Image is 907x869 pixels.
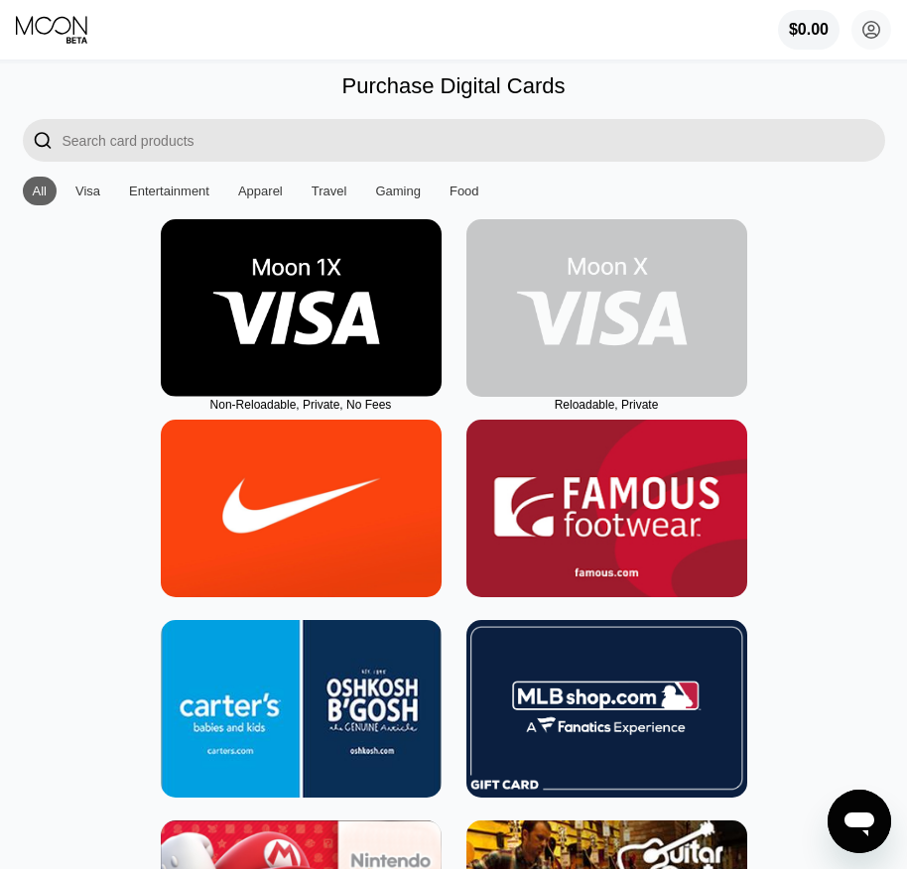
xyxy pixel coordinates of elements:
input: Search card products [63,119,885,162]
div:  [33,129,53,152]
div: $0.00 [789,21,829,39]
div: Entertainment [129,184,209,198]
div: Food [450,184,479,198]
div: Apparel [238,184,283,198]
div: Gaming [375,184,421,198]
div: Gaming [365,177,431,205]
div: All [23,177,57,205]
div: Entertainment [119,177,219,205]
div: Travel [302,177,357,205]
div: Food [440,177,489,205]
div: Visa [65,177,110,205]
div: Apparel [228,177,293,205]
div: All [33,184,47,198]
iframe: Button to launch messaging window [828,790,891,853]
div: Travel [312,184,347,198]
div:  [23,119,63,162]
div: Non-Reloadable, Private, No Fees [161,398,442,412]
div: Reloadable, Private [466,398,747,412]
div: Visa [75,184,100,198]
div: $0.00 [778,10,840,50]
div: Purchase Digital Cards [342,73,566,99]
